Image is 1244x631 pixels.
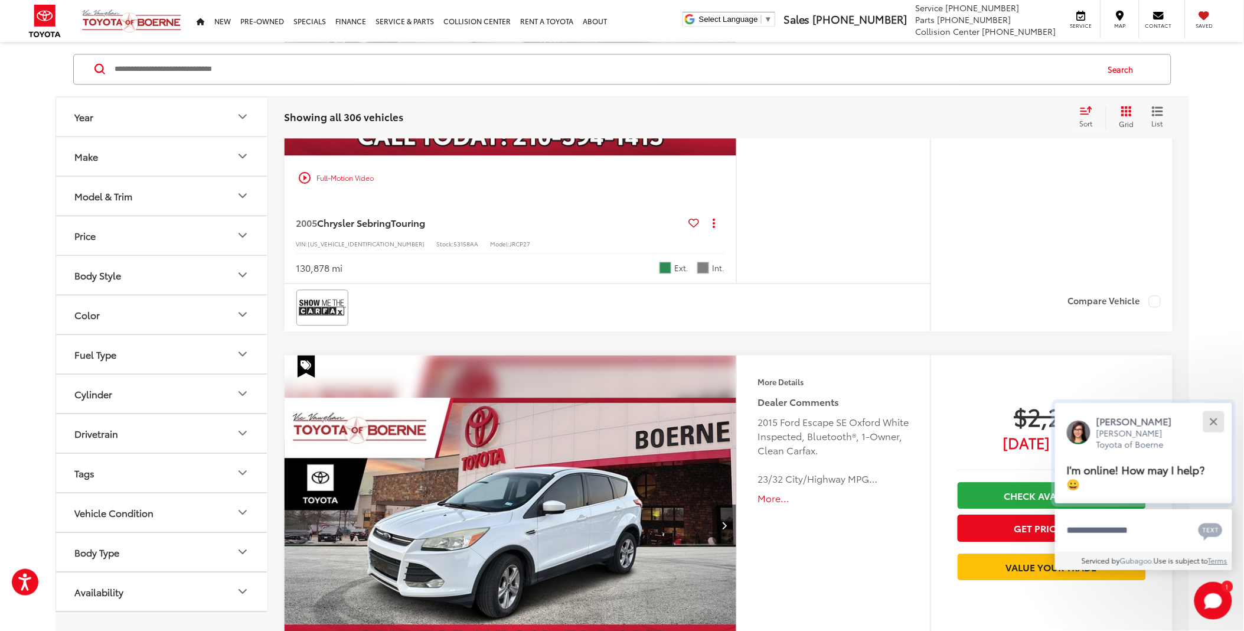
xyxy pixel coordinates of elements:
button: TagsTags [56,454,269,492]
div: Cylinder [236,387,250,401]
span: Parts [916,14,935,25]
a: 2005Chrysler SebringTouring [296,216,684,229]
button: More... [757,492,909,505]
div: Make [75,151,99,162]
div: Color [75,309,100,320]
h4: More Details [757,378,909,386]
a: Check Availability [958,482,1146,509]
button: ColorColor [56,295,269,334]
span: Chrysler Sebring [318,216,391,229]
span: Int. [712,262,724,274]
span: Showing all 306 vehicles [285,109,404,123]
div: Body Style [75,269,122,281]
textarea: Type your message [1055,509,1232,552]
div: Price [236,229,250,243]
span: Touring [391,216,426,229]
a: Value Your Trade [958,554,1146,580]
input: Search by Make, Model, or Keyword [114,55,1097,83]
span: Service [916,2,943,14]
button: Toggle Chat Window [1194,582,1232,620]
span: Collision Center [916,25,980,37]
span: Serviced by [1082,555,1121,565]
div: Body Type [236,545,250,560]
div: Price [75,230,96,241]
div: Body Style [236,268,250,282]
button: List View [1143,105,1173,129]
span: VIN: [296,239,308,248]
span: [US_VEHICLE_IDENTIFICATION_NUMBER] [308,239,425,248]
svg: Text [1199,522,1223,541]
div: 130,878 mi [296,261,343,275]
div: Fuel Type [75,349,117,360]
div: Tags [236,466,250,480]
span: 1 [1226,584,1229,589]
div: Availability [236,585,250,599]
button: Vehicle ConditionVehicle Condition [56,493,269,532]
a: Select Language​ [699,15,772,24]
div: Year [236,110,250,124]
button: Get Price Now [958,515,1146,541]
img: View CARFAX report [299,292,346,323]
span: Contact [1145,22,1172,30]
span: Special [298,355,315,378]
span: Sort [1080,118,1093,128]
span: Model: [491,239,510,248]
span: [PHONE_NUMBER] [813,11,907,27]
span: Saved [1191,22,1217,30]
div: Drivetrain [236,427,250,441]
button: Close [1201,409,1226,434]
span: [PHONE_NUMBER] [946,2,1020,14]
span: Select Language [699,15,758,24]
span: 53158AA [454,239,479,248]
div: Year [75,111,94,122]
button: Body TypeBody Type [56,533,269,571]
span: [PHONE_NUMBER] [982,25,1056,37]
span: Use is subject to [1154,555,1209,565]
div: Availability [75,586,124,597]
span: ▼ [765,15,772,24]
div: 2015 Ford Escape SE Oxford White Inspected, Bluetooth®, 1-Owner, Clean Carfax. 23/32 City/Highway... [757,415,909,486]
button: Fuel TypeFuel Type [56,335,269,373]
a: Terms [1209,555,1228,565]
span: dropdown dots [713,218,716,227]
button: Model & TrimModel & Trim [56,177,269,215]
span: [DATE] Price: [958,437,1146,448]
button: Chat with SMS [1195,517,1226,544]
div: Make [236,149,250,164]
span: [PHONE_NUMBER] [938,14,1011,25]
button: YearYear [56,97,269,136]
label: Compare Vehicle [1068,295,1161,307]
h5: Dealer Comments [757,395,909,409]
div: Vehicle Condition [236,506,250,520]
div: Body Type [75,547,120,558]
button: Body StyleBody Style [56,256,269,294]
button: Grid View [1106,105,1143,129]
button: MakeMake [56,137,269,175]
div: Model & Trim [236,189,250,203]
span: 2005 [296,216,318,229]
span: ​ [761,15,762,24]
div: Vehicle Condition [75,507,154,518]
button: CylinderCylinder [56,375,269,413]
button: Next image [713,505,736,546]
span: Map [1107,22,1133,30]
p: [PERSON_NAME] [1096,415,1184,428]
span: JRCP27 [510,239,531,248]
div: Drivetrain [75,428,119,439]
span: Dark Slate Gray [697,262,709,274]
button: Select sort value [1074,105,1106,129]
svg: Start Chat [1194,582,1232,620]
span: List [1152,118,1164,128]
img: Vic Vaughan Toyota of Boerne [81,9,182,33]
div: Tags [75,467,95,479]
button: Actions [704,212,724,233]
a: Gubagoo. [1121,555,1154,565]
span: Stock: [437,239,454,248]
button: Search [1097,54,1151,84]
span: Ext. [674,262,688,274]
span: Sales [783,11,810,27]
p: [PERSON_NAME] Toyota of Boerne [1096,428,1184,451]
button: PricePrice [56,216,269,255]
span: Satin Jade Pearlcoat [659,262,671,274]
